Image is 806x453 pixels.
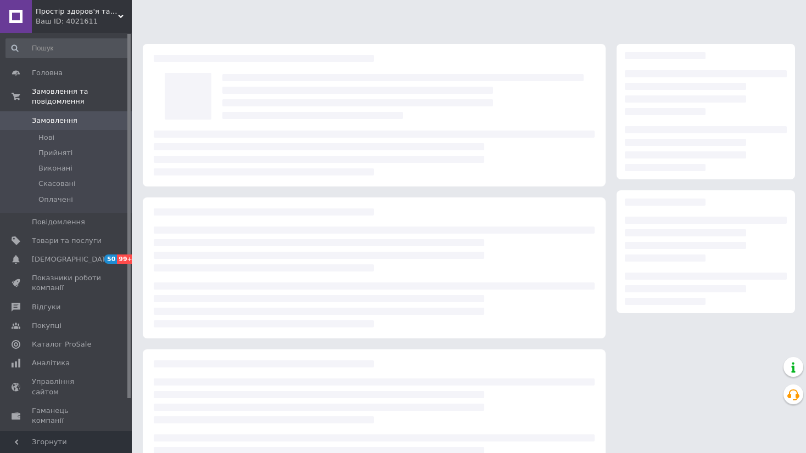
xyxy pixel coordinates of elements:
[32,236,102,246] span: Товари та послуги
[32,87,132,106] span: Замовлення та повідомлення
[32,116,77,126] span: Замовлення
[117,254,135,264] span: 99+
[32,377,102,397] span: Управління сайтом
[104,254,117,264] span: 50
[36,7,118,16] span: Простір здоров'я та краси
[32,254,113,264] span: [DEMOGRAPHIC_DATA]
[32,358,70,368] span: Аналітика
[38,133,54,143] span: Нові
[38,148,72,158] span: Прийняті
[32,273,102,293] span: Показники роботи компанії
[32,302,60,312] span: Відгуки
[32,339,91,349] span: Каталог ProSale
[38,179,76,189] span: Скасовані
[36,16,132,26] div: Ваш ID: 4021611
[32,321,61,331] span: Покупці
[38,195,73,205] span: Оплачені
[32,406,102,426] span: Гаманець компанії
[38,163,72,173] span: Виконані
[32,68,63,78] span: Головна
[32,217,85,227] span: Повідомлення
[5,38,130,58] input: Пошук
